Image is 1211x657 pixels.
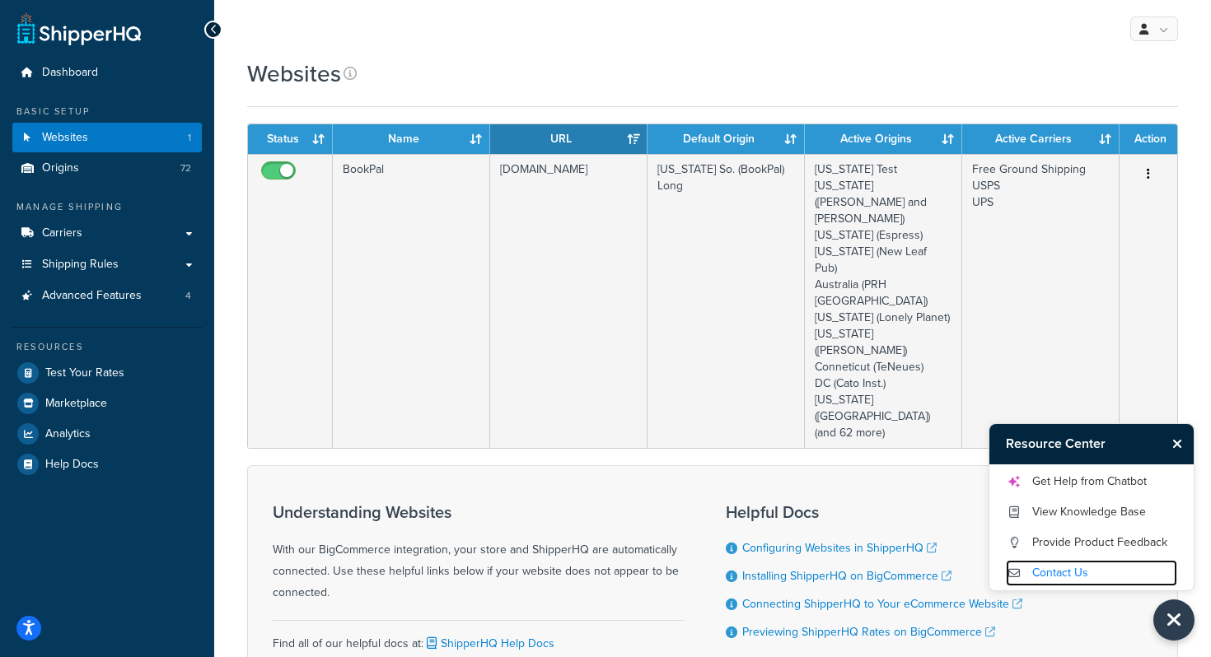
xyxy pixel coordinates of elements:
[742,539,937,557] a: Configuring Websites in ShipperHQ
[648,124,805,154] th: Default Origin: activate to sort column ascending
[12,450,202,479] a: Help Docs
[12,123,202,153] li: Websites
[42,258,119,272] span: Shipping Rules
[1006,499,1177,525] a: View Knowledge Base
[12,218,202,249] a: Carriers
[12,249,202,280] a: Shipping Rules
[12,419,202,449] a: Analytics
[1006,529,1177,556] a: Provide Product Feedback
[423,635,554,652] a: ShipperHQ Help Docs
[12,200,202,214] div: Manage Shipping
[12,340,202,354] div: Resources
[1120,124,1177,154] th: Action
[42,289,142,303] span: Advanced Features
[273,503,685,603] div: With our BigCommerce integration, your store and ShipperHQ are automatically connected. Use these...
[742,595,1022,613] a: Connecting ShipperHQ to Your eCommerce Website
[45,458,99,472] span: Help Docs
[248,124,333,154] th: Status: activate to sort column ascending
[12,358,202,388] a: Test Your Rates
[333,154,490,448] td: BookPal
[17,12,141,45] a: ShipperHQ Home
[490,154,648,448] td: [DOMAIN_NAME]
[45,366,124,380] span: Test Your Rates
[648,154,805,448] td: [US_STATE] So. (BookPal) Long
[1006,468,1177,495] a: Get Help from Chatbot
[273,620,685,655] div: Find all of our helpful docs at:
[45,427,91,441] span: Analytics
[962,124,1120,154] th: Active Carriers: activate to sort column ascending
[805,154,962,448] td: [US_STATE] Test [US_STATE] ([PERSON_NAME] and [PERSON_NAME]) [US_STATE] (Espress) [US_STATE] (New...
[742,567,951,585] a: Installing ShipperHQ on BigCommerce
[805,124,962,154] th: Active Origins: activate to sort column ascending
[12,389,202,418] a: Marketplace
[333,124,490,154] th: Name: activate to sort column ascending
[42,226,82,240] span: Carriers
[1165,434,1194,454] button: Close Resource Center
[12,153,202,184] li: Origins
[1153,599,1195,641] button: Close Resource Center
[45,397,107,411] span: Marketplace
[188,131,191,145] span: 1
[490,124,648,154] th: URL: activate to sort column ascending
[247,58,341,90] h1: Websites
[12,281,202,311] li: Advanced Features
[726,503,1022,521] h3: Helpful Docs
[42,161,79,175] span: Origins
[12,281,202,311] a: Advanced Features 4
[12,123,202,153] a: Websites 1
[12,58,202,88] a: Dashboard
[273,503,685,521] h3: Understanding Websites
[742,623,995,641] a: Previewing ShipperHQ Rates on BigCommerce
[1006,560,1177,586] a: Contact Us
[42,131,88,145] span: Websites
[42,66,98,80] span: Dashboard
[12,153,202,184] a: Origins 72
[962,154,1120,448] td: Free Ground Shipping USPS UPS
[989,424,1165,464] h3: Resource Center
[12,105,202,119] div: Basic Setup
[180,161,191,175] span: 72
[185,289,191,303] span: 4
